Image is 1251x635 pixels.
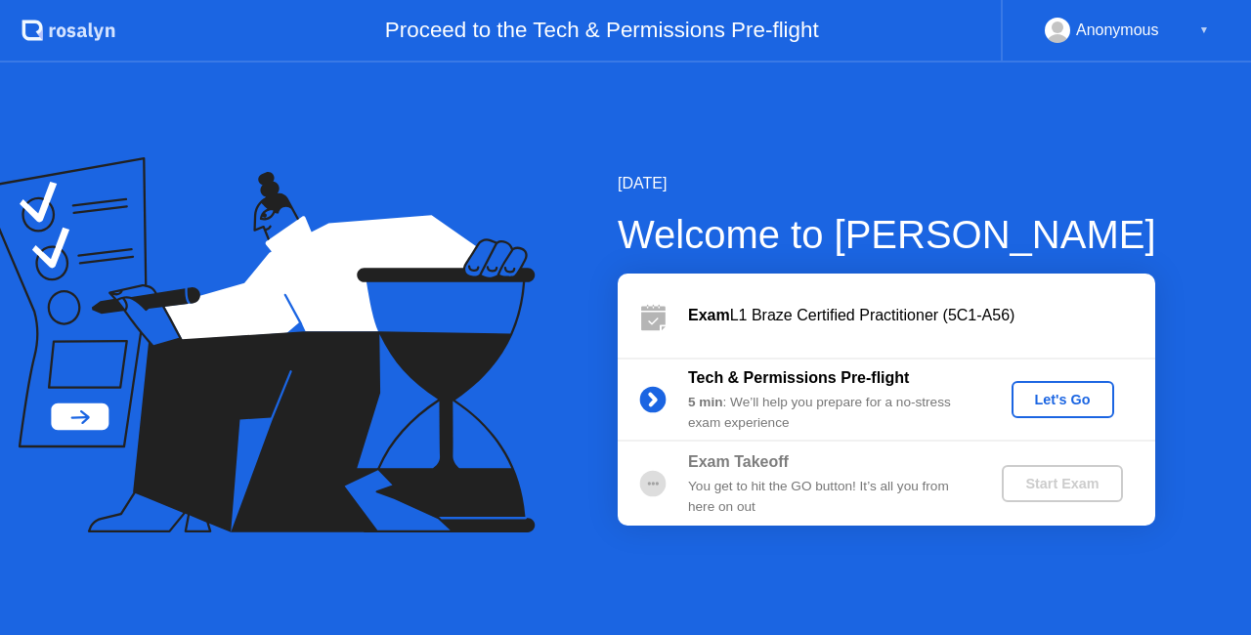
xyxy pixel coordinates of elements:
b: Exam Takeoff [688,453,789,470]
div: [DATE] [618,172,1156,195]
b: 5 min [688,395,723,409]
div: You get to hit the GO button! It’s all you from here on out [688,477,970,517]
div: Start Exam [1010,476,1114,491]
div: L1 Braze Certified Practitioner (5C1-A56) [688,304,1155,327]
b: Exam [688,307,730,323]
div: Anonymous [1076,18,1159,43]
button: Let's Go [1012,381,1114,418]
div: : We’ll help you prepare for a no-stress exam experience [688,393,970,433]
b: Tech & Permissions Pre-flight [688,369,909,386]
div: Let's Go [1019,392,1106,407]
button: Start Exam [1002,465,1122,502]
div: Welcome to [PERSON_NAME] [618,205,1156,264]
div: ▼ [1199,18,1209,43]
